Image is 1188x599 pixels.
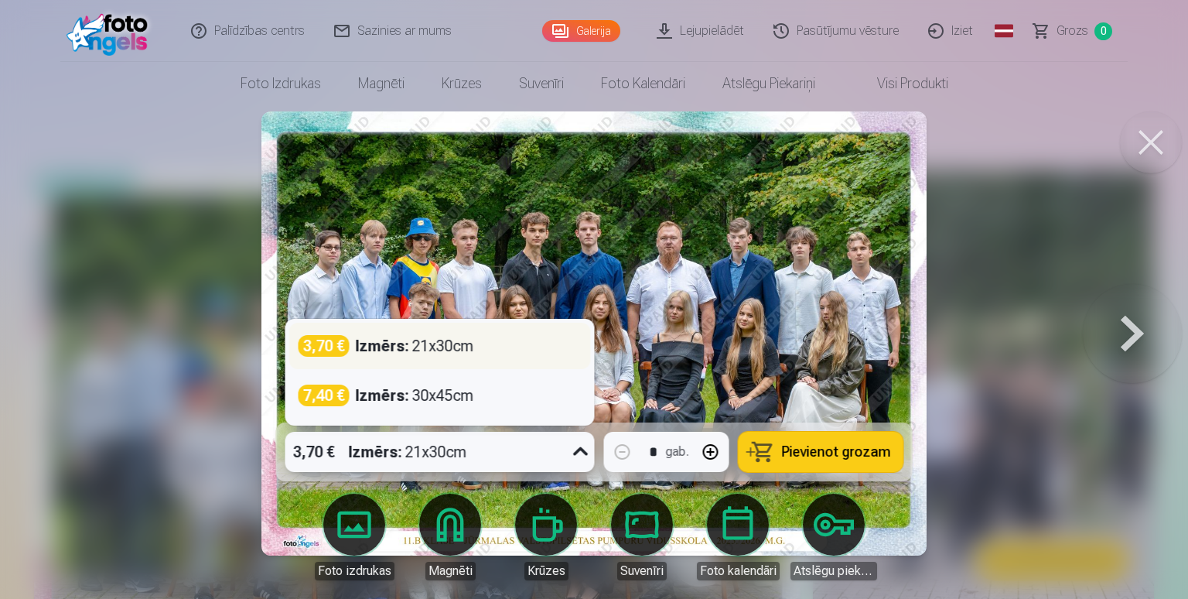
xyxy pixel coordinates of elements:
[503,494,589,580] a: Krūzes
[356,385,409,406] strong: Izmērs :
[782,445,891,459] span: Pievienot grozam
[500,62,582,105] a: Suvenīri
[285,432,343,472] div: 3,70 €
[599,494,685,580] a: Suvenīri
[617,562,667,580] div: Suvenīri
[423,62,500,105] a: Krūzes
[299,385,350,406] div: 7,40 €
[1094,22,1112,40] span: 0
[349,432,467,472] div: 21x30cm
[790,494,877,580] a: Atslēgu piekariņi
[425,562,476,580] div: Magnēti
[356,385,474,406] div: 30x45cm
[695,494,781,580] a: Foto kalendāri
[311,494,398,580] a: Foto izdrukas
[356,335,474,357] div: 21x30cm
[666,443,689,461] div: gab.
[299,335,350,357] div: 3,70 €
[697,562,780,580] div: Foto kalendāri
[834,62,967,105] a: Visi produkti
[739,432,903,472] button: Pievienot grozam
[542,20,620,42] a: Galerija
[524,562,568,580] div: Krūzes
[356,335,409,357] strong: Izmērs :
[582,62,704,105] a: Foto kalendāri
[315,562,394,580] div: Foto izdrukas
[67,6,155,56] img: /fa3
[222,62,340,105] a: Foto izdrukas
[704,62,834,105] a: Atslēgu piekariņi
[1057,22,1088,40] span: Grozs
[340,62,423,105] a: Magnēti
[407,494,493,580] a: Magnēti
[349,441,402,463] strong: Izmērs :
[790,562,877,580] div: Atslēgu piekariņi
